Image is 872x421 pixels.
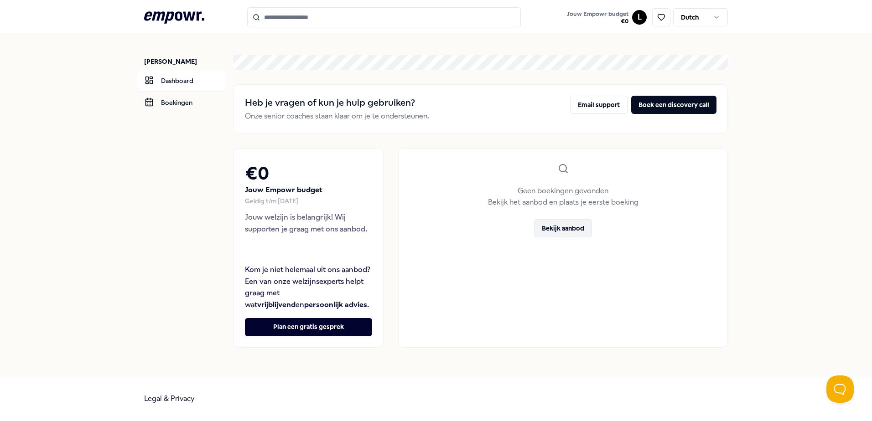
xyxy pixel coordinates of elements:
a: Email support [570,96,628,122]
a: Jouw Empowr budget€0 [563,8,632,27]
iframe: Help Scout Beacon - Open [826,375,854,403]
p: Jouw welzijn is belangrijk! Wij supporten je graag met ons aanbod. [245,211,372,235]
span: Jouw Empowr budget [567,10,628,18]
p: Jouw Empowr budget [245,184,372,196]
strong: persoonlijk advies [304,300,367,309]
strong: vrijblijvend [257,300,296,309]
a: Boekingen [137,92,226,113]
h2: Heb je vragen of kun je hulp gebruiken? [245,96,429,110]
a: Dashboard [137,70,226,92]
h2: € 0 [245,159,372,188]
button: Plan een gratis gesprek [245,318,372,336]
p: Onze senior coaches staan klaar om je te ondersteunen. [245,110,429,122]
div: Geldig t/m [DATE] [245,196,372,206]
span: € 0 [567,18,628,25]
p: Geen boekingen gevonden Bekijk het aanbod en plaats je eerste boeking [488,185,638,208]
button: Jouw Empowr budget€0 [565,9,630,27]
p: [PERSON_NAME] [144,57,226,66]
button: L [632,10,647,25]
button: Boek een discovery call [631,96,716,114]
button: Email support [570,96,628,114]
input: Search for products, categories or subcategories [247,7,521,27]
button: Bekijk aanbod [534,219,592,237]
a: Legal & Privacy [144,394,195,403]
p: Kom je niet helemaal uit ons aanbod? Een van onze welzijnsexperts helpt graag met wat en . [245,264,372,310]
